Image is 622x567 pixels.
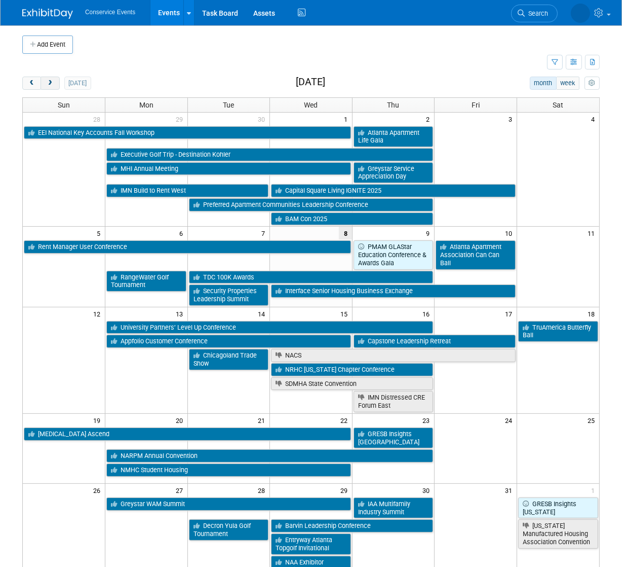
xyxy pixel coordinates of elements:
[504,227,517,239] span: 10
[260,227,269,239] span: 7
[92,113,105,125] span: 28
[271,349,516,362] a: NACS
[92,484,105,497] span: 26
[271,184,516,197] a: Capital Square Living IGNITE 2025
[553,101,563,109] span: Sat
[189,271,434,284] a: TDC 100K Awards
[343,113,352,125] span: 1
[587,307,599,320] span: 18
[339,307,352,320] span: 15
[106,184,268,197] a: IMN Build to Rent West
[271,285,516,298] a: Interface Senior Housing Business Exchange
[530,77,557,90] button: month
[139,101,153,109] span: Mon
[106,271,186,292] a: RangeWater Golf Tournament
[296,77,325,88] h2: [DATE]
[64,77,91,90] button: [DATE]
[387,101,400,109] span: Thu
[189,349,269,370] a: Chicagoland Trade Show
[175,113,187,125] span: 29
[339,414,352,427] span: 22
[92,307,105,320] span: 12
[257,307,269,320] span: 14
[354,391,434,412] a: IMN Distressed CRE Forum East
[436,240,516,269] a: Atlanta Apartment Association Can Can Ball
[175,484,187,497] span: 27
[354,428,434,448] a: GRESB Insights [GEOGRAPHIC_DATA]
[106,335,351,348] a: Appfolio Customer Conference
[24,428,351,441] a: [MEDICAL_DATA] Ascend
[41,77,59,90] button: next
[421,307,434,320] span: 16
[511,5,558,22] a: Search
[189,285,269,305] a: Security Properties Leadership Summit
[425,227,434,239] span: 9
[421,414,434,427] span: 23
[106,449,433,463] a: NARPM Annual Convention
[178,227,187,239] span: 6
[271,519,433,533] a: Barvin Leadership Conference
[96,227,105,239] span: 5
[257,414,269,427] span: 21
[589,80,595,87] i: Personalize Calendar
[585,77,600,90] button: myCustomButton
[525,10,548,17] span: Search
[504,307,517,320] span: 17
[508,113,517,125] span: 3
[472,101,480,109] span: Fri
[22,9,73,19] img: ExhibitDay
[257,113,269,125] span: 30
[106,464,351,477] a: NMHC Student Housing
[339,484,352,497] span: 29
[504,414,517,427] span: 24
[556,77,579,90] button: week
[504,484,517,497] span: 31
[85,9,135,16] span: Conservice Events
[304,101,318,109] span: Wed
[22,36,73,54] button: Add Event
[518,498,598,518] a: GRESB Insights [US_STATE]
[271,377,433,391] a: SDMHA State Convention
[587,414,599,427] span: 25
[354,335,516,348] a: Capstone Leadership Retreat
[106,498,351,511] a: Greystar WAM Summit
[189,519,269,540] a: Decron Yula Golf Tournament
[92,414,105,427] span: 19
[271,534,351,554] a: Entryway Atlanta Topgolf Invitational
[425,113,434,125] span: 2
[339,227,352,239] span: 8
[271,212,433,226] a: BAM Con 2025
[175,414,187,427] span: 20
[106,321,433,334] a: University Partners’ Level Up Conference
[354,240,434,269] a: PMAM GLAStar Education Conference & Awards Gala
[106,148,433,161] a: Executive Golf Trip - Destination Kohler
[421,484,434,497] span: 30
[24,240,351,254] a: Rent Manager User Conference
[22,77,41,90] button: prev
[24,126,351,139] a: EEI National Key Accounts Fall Workshop
[590,484,599,497] span: 1
[189,198,434,211] a: Preferred Apartment Communities Leadership Conference
[106,162,351,175] a: MHI Annual Meeting
[590,113,599,125] span: 4
[354,162,434,183] a: Greystar Service Appreciation Day
[271,363,433,376] a: NRHC [US_STATE] Chapter Conference
[58,101,70,109] span: Sun
[518,519,598,548] a: [US_STATE] Manufactured Housing Association Convention
[175,307,187,320] span: 13
[571,4,590,23] img: Amiee Griffey
[587,227,599,239] span: 11
[518,321,598,342] a: TruAmerica Butterfly Ball
[354,498,434,518] a: IAA Multifamily Industry Summit
[257,484,269,497] span: 28
[354,126,434,147] a: Atlanta Apartment Life Gala
[223,101,234,109] span: Tue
